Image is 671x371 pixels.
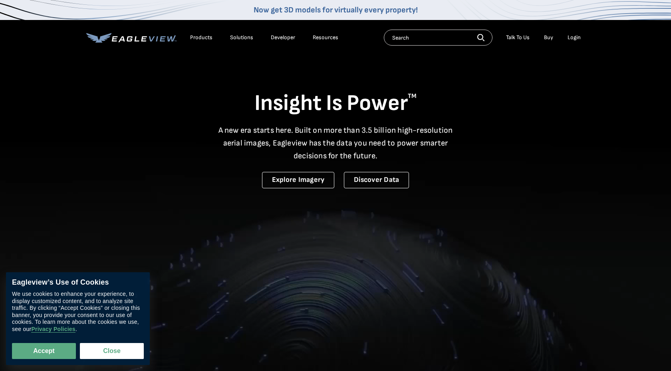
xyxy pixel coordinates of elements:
[213,124,458,162] p: A new era starts here. Built on more than 3.5 billion high-resolution aerial images, Eagleview ha...
[568,34,581,41] div: Login
[384,30,492,46] input: Search
[408,92,417,100] sup: TM
[254,5,418,15] a: Now get 3D models for virtually every property!
[190,34,212,41] div: Products
[12,278,144,287] div: Eagleview’s Use of Cookies
[80,343,144,359] button: Close
[230,34,253,41] div: Solutions
[31,326,75,333] a: Privacy Policies
[262,172,335,188] a: Explore Imagery
[313,34,338,41] div: Resources
[86,90,585,118] h1: Insight Is Power
[12,291,144,333] div: We use cookies to enhance your experience, to display customized content, and to analyze site tra...
[271,34,295,41] a: Developer
[344,172,409,188] a: Discover Data
[12,343,76,359] button: Accept
[506,34,530,41] div: Talk To Us
[544,34,553,41] a: Buy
